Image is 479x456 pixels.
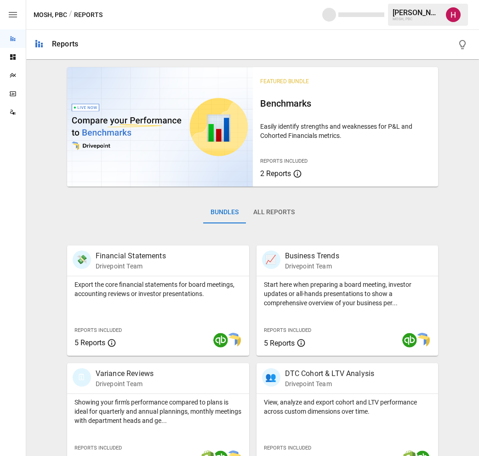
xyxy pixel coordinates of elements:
p: Showing your firm's performance compared to plans is ideal for quarterly and annual plannings, mo... [74,398,242,425]
img: quickbooks [213,333,228,348]
p: Export the core financial statements for board meetings, accounting reviews or investor presentat... [74,280,242,298]
img: smart model [226,333,241,348]
button: All Reports [246,201,302,223]
span: Reports Included [264,327,311,333]
span: Featured Bundle [260,78,309,85]
div: MOSH, PBC [393,17,440,21]
img: Hayton Oei [446,7,461,22]
div: 📈 [262,251,280,269]
p: Variance Reviews [96,368,154,379]
span: Reports Included [264,445,311,451]
div: 👥 [262,368,280,387]
span: 5 Reports [74,338,105,347]
span: 2 Reports [260,169,291,178]
div: 🗓 [73,368,91,387]
button: Bundles [203,201,246,223]
span: Reports Included [74,327,122,333]
div: [PERSON_NAME] [393,8,440,17]
p: Financial Statements [96,251,166,262]
p: View, analyze and export cohort and LTV performance across custom dimensions over time. [264,398,431,416]
h6: Benchmarks [260,96,431,111]
p: Business Trends [285,251,339,262]
span: 5 Reports [264,339,295,348]
img: quickbooks [402,333,417,348]
p: DTC Cohort & LTV Analysis [285,368,375,379]
p: Drivepoint Team [96,262,166,271]
p: Drivepoint Team [96,379,154,388]
p: Easily identify strengths and weaknesses for P&L and Cohorted Financials metrics. [260,122,431,140]
p: Start here when preparing a board meeting, investor updates or all-hands presentations to show a ... [264,280,431,308]
p: Drivepoint Team [285,262,339,271]
p: Drivepoint Team [285,379,375,388]
span: Reports Included [74,445,122,451]
span: Reports Included [260,158,308,164]
div: / [69,9,72,21]
div: 💸 [73,251,91,269]
div: Reports [52,40,78,48]
img: smart model [415,333,430,348]
button: MOSH, PBC [34,9,67,21]
button: Hayton Oei [440,2,466,28]
img: video thumbnail [67,67,253,187]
